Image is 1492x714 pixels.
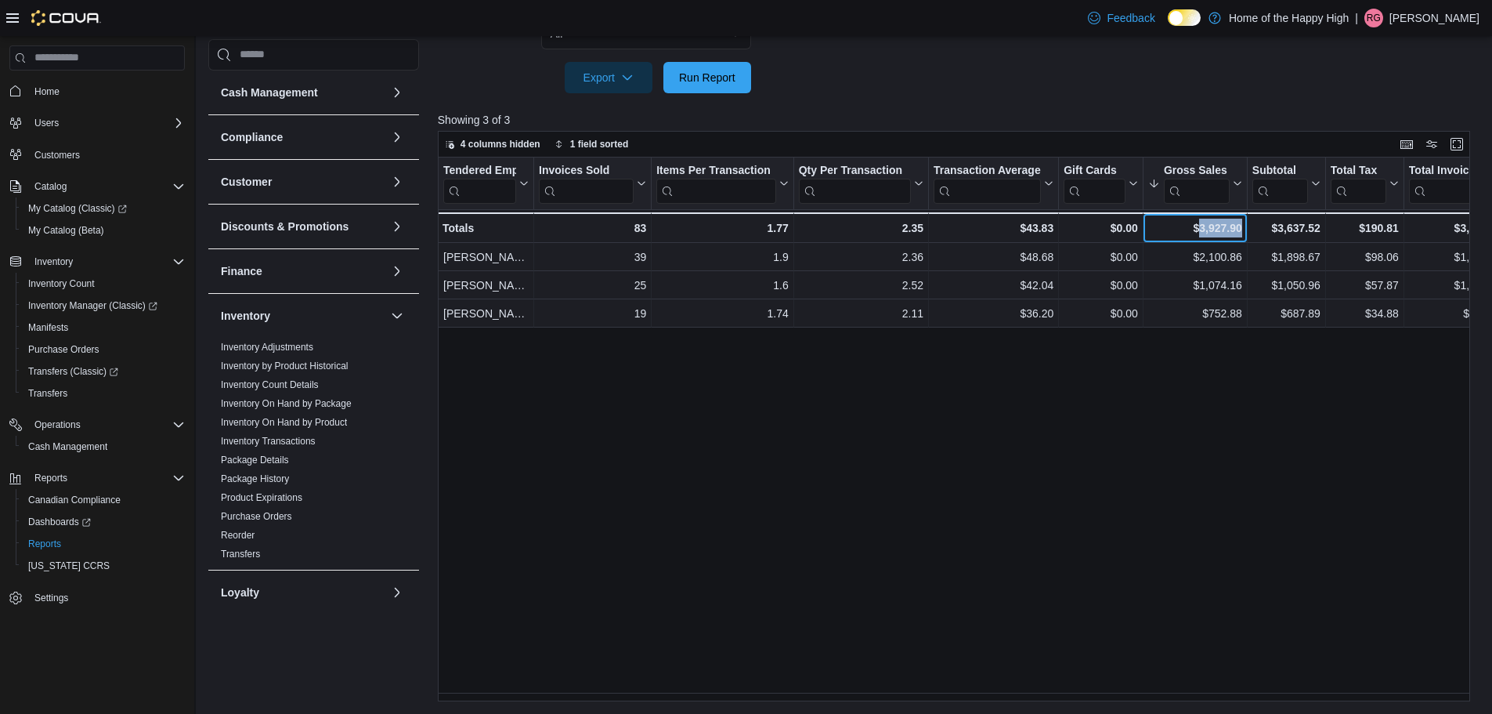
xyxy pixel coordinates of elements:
button: Inventory [221,308,385,324]
span: Washington CCRS [22,556,185,575]
button: Operations [3,414,191,436]
span: Inventory Manager (Classic) [22,296,185,315]
div: $2,100.86 [1148,248,1242,266]
span: Transfers (Classic) [22,362,185,381]
button: Purchase Orders [16,339,191,361]
a: Transfers (Classic) [22,362,125,381]
button: My Catalog (Beta) [16,219,191,241]
div: Gross Sales [1164,163,1230,178]
div: Items Per Transaction [656,163,776,178]
div: Invoices Sold [539,163,634,203]
button: Items Per Transaction [656,163,789,203]
button: Customer [221,174,385,190]
span: Package History [221,473,289,485]
button: Cash Management [388,83,406,102]
button: Customers [3,143,191,166]
span: Inventory Manager (Classic) [28,299,157,312]
div: 2.52 [799,276,923,295]
button: 4 columns hidden [439,135,547,154]
span: My Catalog (Beta) [22,221,185,240]
nav: Complex example [9,74,185,651]
div: Transaction Average [934,163,1041,203]
a: Reorder [221,530,255,541]
button: Keyboard shortcuts [1397,135,1416,154]
div: 2.36 [799,248,923,266]
span: Manifests [22,318,185,337]
div: Tendered Employee [443,163,516,203]
span: Inventory Transactions [221,435,316,448]
span: Users [28,114,185,132]
a: Inventory Count [22,274,101,293]
button: Home [3,80,191,103]
p: [PERSON_NAME] [1389,9,1479,27]
span: Transfers [22,384,185,403]
div: 1.77 [656,219,789,237]
span: My Catalog (Beta) [28,224,104,237]
span: Product Expirations [221,491,302,504]
span: Users [34,117,59,129]
a: Transfers (Classic) [16,361,191,382]
p: Showing 3 of 3 [438,112,1481,128]
button: Catalog [3,176,191,198]
div: $752.88 [1148,304,1242,323]
button: Reports [28,469,74,487]
a: Home [28,82,66,101]
span: Dark Mode [1168,26,1169,27]
span: 1 field sorted [570,138,629,150]
div: $48.68 [934,248,1053,266]
div: $190.81 [1331,219,1399,237]
span: Canadian Compliance [22,491,185,509]
span: Inventory [28,252,185,271]
div: $687.89 [1252,304,1320,323]
button: Finance [221,263,385,279]
div: Transaction Average [934,163,1041,178]
div: Total Invoiced [1409,163,1490,203]
button: Display options [1422,135,1441,154]
span: Cash Management [28,440,107,453]
div: Inventory [208,338,419,570]
button: Transaction Average [934,163,1053,203]
div: Qty Per Transaction [799,163,911,178]
span: Home [34,85,60,98]
a: Inventory Adjustments [221,342,313,353]
a: Customers [28,146,86,165]
span: Dashboards [22,513,185,531]
div: $98.06 [1331,248,1399,266]
a: Transfers [221,549,260,560]
button: Subtotal [1252,163,1320,203]
div: $0.00 [1064,248,1138,266]
h3: Cash Management [221,85,318,100]
div: Qty Per Transaction [799,163,911,203]
button: Users [3,112,191,134]
span: Home [28,82,185,101]
div: $57.87 [1331,276,1399,295]
div: $3,637.52 [1252,219,1320,237]
button: Cash Management [221,85,385,100]
a: Product Expirations [221,492,302,503]
button: Loyalty [388,583,406,602]
div: $0.00 [1064,304,1138,323]
span: Inventory Adjustments [221,341,313,353]
span: Package Details [221,454,289,466]
button: Total Tax [1331,163,1399,203]
div: [PERSON_NAME] [443,276,529,295]
a: Inventory Transactions [221,436,316,447]
button: Transfers [16,382,191,404]
div: 2.11 [799,304,923,323]
input: Dark Mode [1168,9,1201,26]
img: Cova [31,10,101,26]
button: Invoices Sold [539,163,646,203]
span: Purchase Orders [28,343,99,356]
h3: Loyalty [221,585,259,600]
div: $36.20 [934,304,1053,323]
div: $34.88 [1331,304,1399,323]
a: Dashboards [22,513,97,531]
div: Subtotal [1252,163,1308,203]
p: Home of the Happy High [1229,9,1349,27]
span: Feedback [1107,10,1154,26]
a: Inventory On Hand by Product [221,417,347,428]
button: Reports [16,533,191,555]
span: Reports [34,472,67,484]
button: Compliance [221,129,385,145]
a: My Catalog (Classic) [16,198,191,219]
